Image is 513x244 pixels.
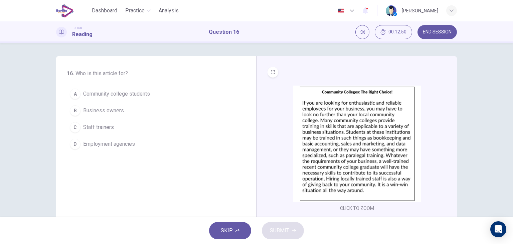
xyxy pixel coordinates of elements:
[209,28,239,36] h1: Question 16
[72,26,82,30] span: TOEIC®
[75,70,128,77] span: Who is this article for?
[70,105,80,116] div: B
[268,67,278,78] button: EXPAND
[56,4,74,17] img: EduSynch logo
[293,86,421,202] img: undefined
[375,25,412,39] div: Hide
[83,107,124,115] span: Business owners
[417,25,457,39] button: END SESSION
[92,7,117,15] span: Dashboard
[125,7,145,15] span: Practice
[337,204,377,213] button: CLICK TO ZOOM
[159,7,179,15] span: Analysis
[67,119,237,136] button: CStaff trainers
[67,102,237,119] button: BBusiness owners
[56,4,89,17] a: EduSynch logo
[83,140,135,148] span: Employment agencies
[83,123,114,131] span: Staff trainers
[423,29,452,35] span: END SESSION
[386,5,396,16] img: Profile picture
[67,70,74,77] span: 16 .
[355,25,369,39] div: Mute
[67,136,237,152] button: DEmployment agencies
[375,25,412,39] button: 00:12:50
[70,139,80,149] div: D
[156,5,181,17] button: Analysis
[337,8,345,13] img: en
[388,29,406,35] span: 00:12:50
[72,30,93,38] h1: Reading
[67,86,237,102] button: ACommunity college students
[123,5,153,17] button: Practice
[209,222,251,239] button: SKIP
[83,90,150,98] span: Community college students
[70,89,80,99] div: A
[221,226,233,235] span: SKIP
[402,7,438,15] div: [PERSON_NAME]
[89,5,120,17] button: Dashboard
[490,221,506,237] div: Open Intercom Messenger
[70,122,80,133] div: C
